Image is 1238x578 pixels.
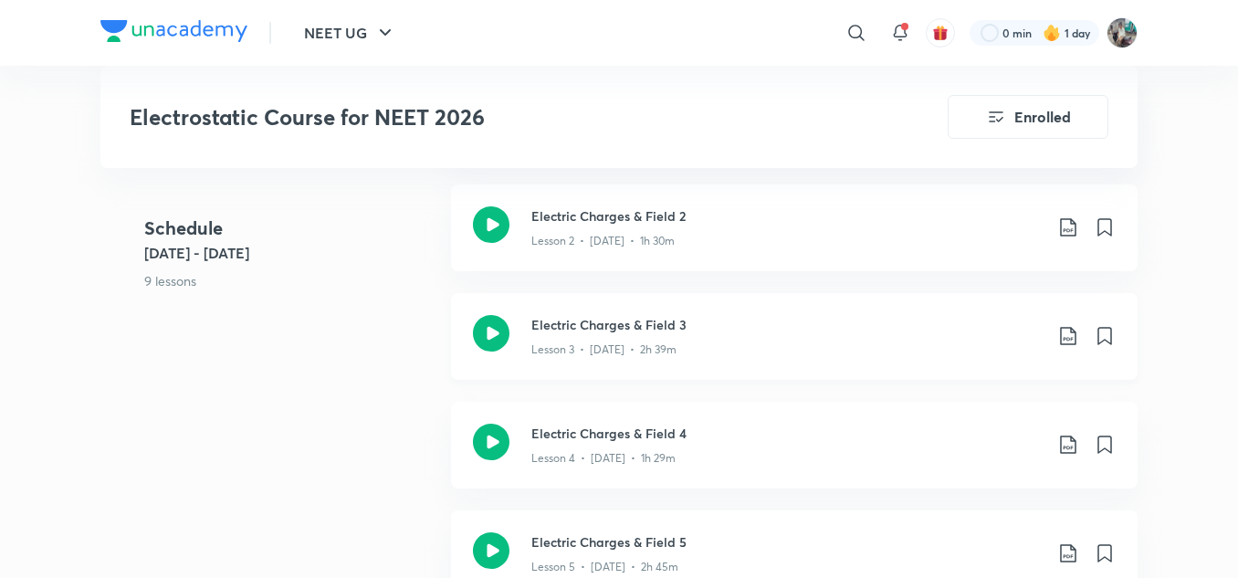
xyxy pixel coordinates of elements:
[144,215,436,242] h4: Schedule
[531,450,676,467] p: Lesson 4 • [DATE] • 1h 29m
[926,18,955,47] button: avatar
[948,95,1108,139] button: Enrolled
[531,233,675,249] p: Lesson 2 • [DATE] • 1h 30m
[531,315,1043,334] h3: Electric Charges & Field 3
[531,559,678,575] p: Lesson 5 • [DATE] • 2h 45m
[531,424,1043,443] h3: Electric Charges & Field 4
[1107,17,1138,48] img: Umar Parsuwale
[100,20,247,47] a: Company Logo
[932,25,949,41] img: avatar
[144,242,436,264] h5: [DATE] - [DATE]
[531,206,1043,226] h3: Electric Charges & Field 2
[1043,24,1061,42] img: streak
[451,293,1138,402] a: Electric Charges & Field 3Lesson 3 • [DATE] • 2h 39m
[293,15,407,51] button: NEET UG
[144,271,436,290] p: 9 lessons
[531,342,677,358] p: Lesson 3 • [DATE] • 2h 39m
[531,532,1043,552] h3: Electric Charges & Field 5
[451,402,1138,510] a: Electric Charges & Field 4Lesson 4 • [DATE] • 1h 29m
[451,184,1138,293] a: Electric Charges & Field 2Lesson 2 • [DATE] • 1h 30m
[130,104,845,131] h3: Electrostatic Course for NEET 2026
[100,20,247,42] img: Company Logo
